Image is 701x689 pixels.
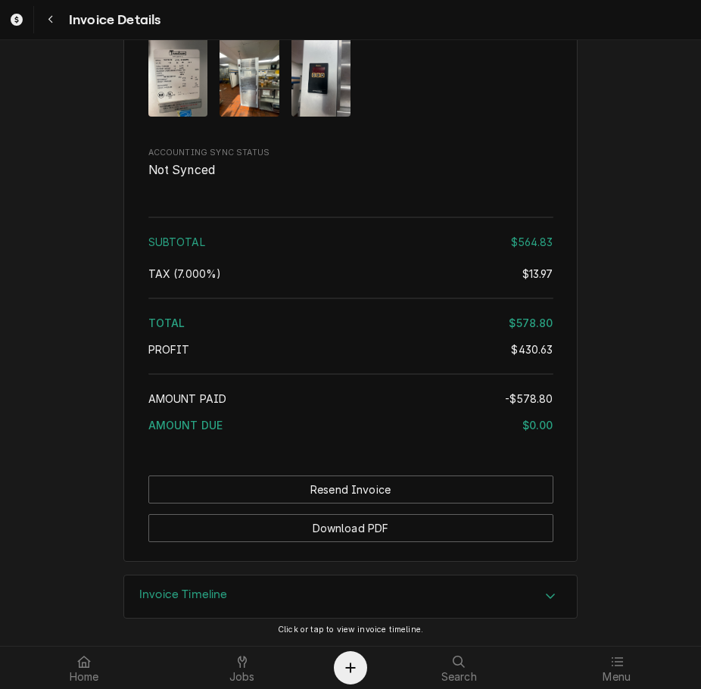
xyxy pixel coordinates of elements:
[148,234,553,250] div: Subtotal
[148,343,190,356] span: Profit
[148,11,553,129] div: Attachments
[6,650,163,686] a: Home
[505,391,553,407] div: -$578.80
[229,671,255,683] span: Jobs
[603,671,631,683] span: Menu
[70,671,99,683] span: Home
[148,316,185,329] span: Total
[148,392,227,405] span: Amount Paid
[148,475,553,503] button: Resend Invoice
[148,25,553,129] span: Attachments
[148,419,223,432] span: Amount Due
[148,514,553,542] button: Download PDF
[139,588,228,602] h3: Invoice Timeline
[148,475,553,542] div: Button Group
[3,6,30,33] a: Go to Invoices
[148,161,553,179] span: Accounting Sync Status
[148,417,553,433] div: Amount Due
[64,10,160,30] span: Invoice Details
[148,315,553,331] div: Total
[148,267,222,280] span: [6%] South Carolina State [1%] South Carolina, Spartanburg County Capitol Project Tax District
[148,341,553,357] div: Profit
[334,651,367,684] button: Create Object
[148,391,553,407] div: Amount Paid
[148,211,553,444] div: Amount Summary
[148,235,205,248] span: Subtotal
[148,163,216,177] span: Not Synced
[291,37,351,117] img: jXApNQ1WRfex4cdTTsoS
[124,575,577,618] div: Accordion Header
[539,650,696,686] a: Menu
[441,671,477,683] span: Search
[148,503,553,542] div: Button Group Row
[148,475,553,503] div: Button Group Row
[220,37,279,117] img: aeYRv6cyQkyrYcelefxO
[381,650,537,686] a: Search
[278,625,423,634] span: Click or tap to view invoice timeline.
[148,37,208,117] img: YgC8e1VtSahdsyznnEKw
[148,147,553,179] div: Accounting Sync Status
[148,266,553,282] div: Tax
[522,417,553,433] div: $0.00
[148,147,553,159] span: Accounting Sync Status
[522,266,553,282] div: $13.97
[37,6,64,33] button: Navigate back
[124,575,577,618] button: Accordion Details Expand Trigger
[511,341,553,357] div: $430.63
[164,650,321,686] a: Jobs
[511,234,553,250] div: $564.83
[123,575,578,619] div: Invoice Timeline
[509,315,553,331] div: $578.80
